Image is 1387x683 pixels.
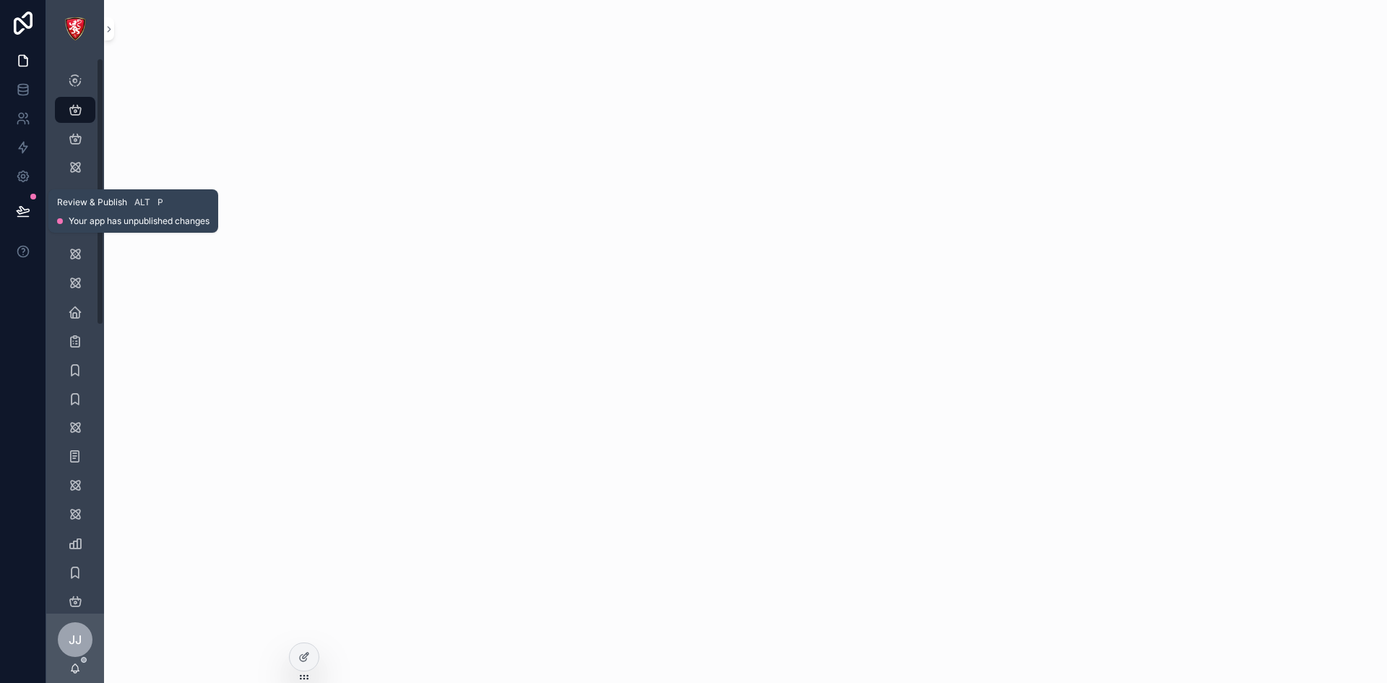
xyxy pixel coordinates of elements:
span: Your app has unpublished changes [69,215,209,227]
div: scrollable content [46,58,104,614]
span: Alt [134,197,150,208]
span: Review & Publish [57,197,127,208]
img: App logo [64,17,87,40]
span: JJ [69,631,82,648]
span: P [155,197,166,208]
